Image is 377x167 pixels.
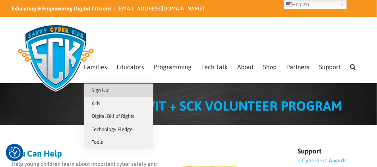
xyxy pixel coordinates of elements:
span: Tech Talk [201,64,228,70]
a: Families [84,49,107,83]
img: en [286,2,292,8]
a: Cyberhero Awards [302,157,346,164]
a: Sign Up! [84,84,153,97]
a: [EMAIL_ADDRESS][DOMAIN_NAME] [117,5,204,12]
a: Educators [117,49,144,83]
span: Shop [263,64,277,70]
a: Tools [84,136,153,149]
span: Tools [92,139,103,145]
span: Technology Pledge [92,126,132,132]
h4: Support [297,148,365,155]
i: Educating & Empowering Digital Citizens [12,5,111,12]
a: Programming [154,49,192,83]
a: Technology Pledge [84,123,153,136]
a: Partners [286,49,309,83]
span: Programming [154,64,192,70]
span: Digital Bill of Rights [92,113,134,119]
a: Digital Bill of Rights [84,110,153,123]
strong: You Can Help [12,148,62,158]
span: Support [319,64,340,70]
span: Educators [117,64,144,70]
span: About [237,64,253,70]
span: WIT + SCK VOLUNTEER PROGRAM [143,98,342,113]
img: Savvy Cyber Kids Logo [12,19,100,97]
button: Consent Preferences [9,147,20,158]
span: Partners [286,64,309,70]
span: Sign Up! [92,87,110,93]
span: Families [84,64,107,70]
a: About [237,49,253,83]
a: Shop [263,49,277,83]
a: Support [319,49,340,83]
span: Kids [92,101,100,106]
a: Kids [84,97,153,110]
a: Tech Talk [201,49,228,83]
a: Search [350,49,356,83]
img: Revisit consent button [9,147,20,158]
nav: Main Menu [84,49,365,83]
